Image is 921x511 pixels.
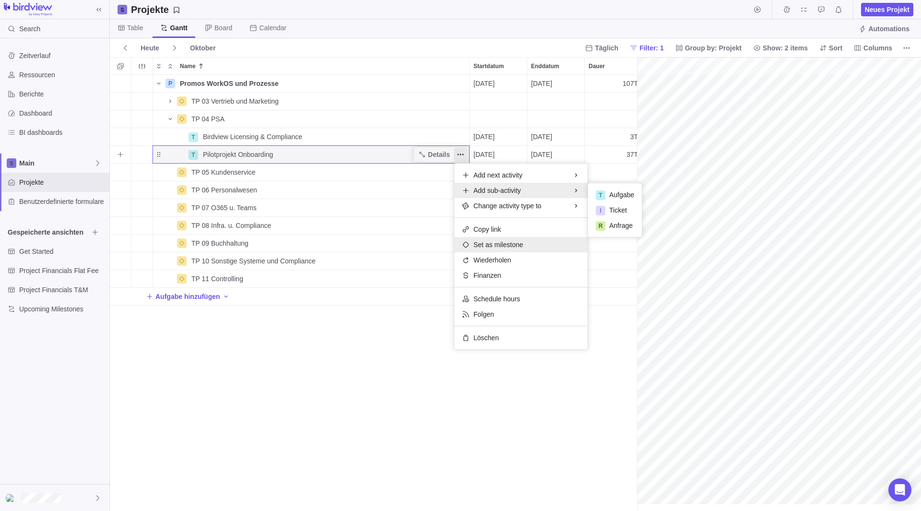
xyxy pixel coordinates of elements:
span: Ticket [609,205,627,215]
span: Add sub-activity [473,186,521,195]
span: Finanzen [473,271,501,280]
div: I [596,206,605,215]
span: Add next activity [473,170,522,180]
span: Set as milestone [473,240,523,250]
span: Copy link [473,225,501,234]
span: Schedule hours [473,294,520,304]
div: R [596,221,605,231]
div: T [596,190,605,200]
span: Aufgabe [609,190,634,200]
span: Change activity type to [473,201,542,211]
span: Folgen [473,309,494,319]
span: Wiederholen [473,255,511,265]
span: Weitere Aktionen [454,148,467,161]
span: Löschen [473,333,499,343]
div: grid [110,75,637,511]
span: Anfrage [609,221,633,230]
